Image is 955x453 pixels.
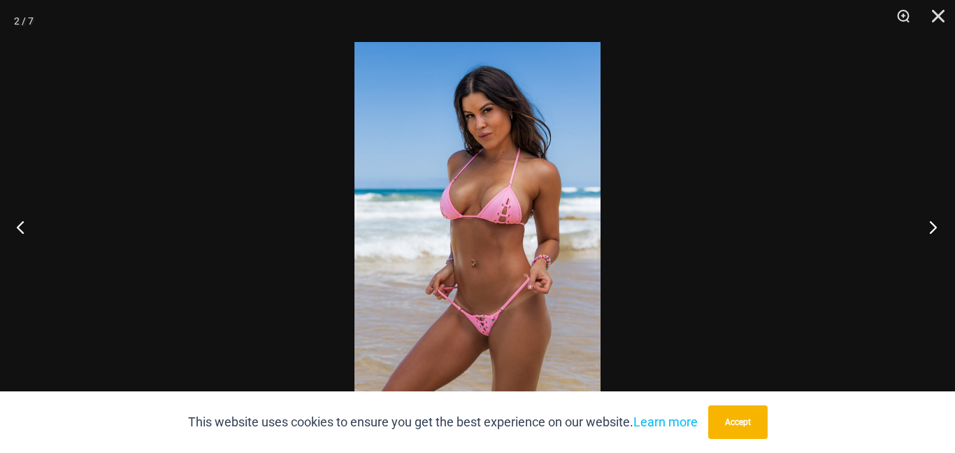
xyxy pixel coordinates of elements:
[708,405,768,439] button: Accept
[633,414,698,429] a: Learn more
[188,412,698,433] p: This website uses cookies to ensure you get the best experience on our website.
[903,192,955,262] button: Next
[14,11,34,32] div: 2 / 7
[354,42,601,411] img: Link Pop Pink 3070 Top 4855 Bottom 03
